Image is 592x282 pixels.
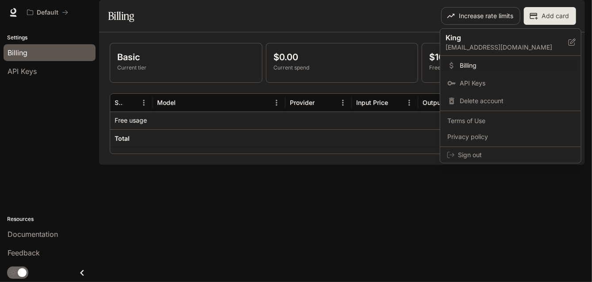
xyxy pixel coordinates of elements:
[447,116,574,125] span: Terms of Use
[460,79,574,88] span: API Keys
[460,61,574,70] span: Billing
[442,58,579,73] a: Billing
[440,147,581,163] div: Sign out
[446,43,569,52] p: [EMAIL_ADDRESS][DOMAIN_NAME]
[460,97,574,105] span: Delete account
[447,132,574,141] span: Privacy policy
[442,113,579,129] a: Terms of Use
[442,93,579,109] div: Delete account
[442,129,579,145] a: Privacy policy
[440,29,581,56] div: King[EMAIL_ADDRESS][DOMAIN_NAME]
[442,75,579,91] a: API Keys
[458,151,574,159] span: Sign out
[446,32,554,43] p: King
